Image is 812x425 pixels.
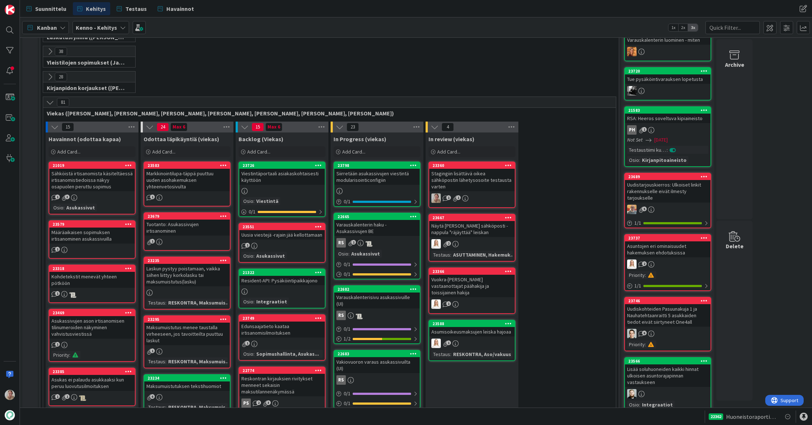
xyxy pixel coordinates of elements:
span: : [69,351,70,359]
div: Määräaikaisen sopimuksen irtisanominen asukassivuilla [49,228,135,244]
div: 23366Vuokra-[PERSON_NAME] vastaanottajat päähakija ja toissijainen hakija [429,268,515,297]
div: 23679 [144,213,230,220]
div: 23360 [432,163,515,168]
div: RS [336,238,346,248]
img: avatar [5,410,15,420]
div: 0/1 [334,324,420,334]
div: 23551 [243,224,325,229]
span: 0 / 1 [344,325,351,333]
div: Sähköistä irtisanomista käsiteltäessä irtisanomistiedoissa näkyy osapuolen peruttu sopimus [49,169,135,191]
div: Maksumuistutus menee taustalla virheeseen, jos tavoitteilta puuttuu laskut [144,323,230,345]
div: 22682 [337,287,420,292]
div: SL [429,339,515,348]
span: 1 [55,394,60,399]
div: Max 6 [268,125,280,129]
img: SH [627,389,637,399]
span: 81 [57,98,69,107]
div: 23360 [429,162,515,169]
i: Not Set [627,136,643,143]
span: Havainnot [166,4,194,13]
div: 23295Maksumuistutus menee taustalla virheeseen, jos tavoitteilta puuttuu laskut [144,316,230,345]
div: 22665 [337,214,420,219]
div: 23588Asumisoikeusmaksujen leiska hajoaa [429,320,515,336]
div: 23746 [628,298,710,303]
div: 23798 [334,162,420,169]
div: 21019 [49,162,135,169]
div: Varauskalenterin luominen - miten [625,35,710,45]
div: PS [239,399,325,408]
div: KM [625,86,710,95]
div: 23798Siirretään asukassivujen viestintä modularisointiconfigiin [334,162,420,185]
span: 23 [347,123,359,131]
span: 6 [642,331,647,335]
span: 1x [668,24,678,31]
div: 23746 [625,298,710,304]
div: 23720 [628,69,710,74]
div: 23737Asuntojen eri ominaisuudet hakemuksen ehdotuksissa [625,235,710,257]
span: Add Card... [437,148,460,155]
span: 1 [55,247,60,252]
div: 23318 [49,265,135,272]
div: 22683 [334,351,420,357]
span: Odottaa läpikäyntiä (viekas) [144,135,219,143]
div: PH [625,125,710,135]
span: 0 / 1 [344,270,351,278]
span: Testaus [125,4,147,13]
div: 23318Kohdetekstit menevät yhteen pötköön [49,265,135,288]
div: 23234 [144,375,230,381]
span: Backlog (Viekas) [239,135,283,143]
span: 5 [642,207,647,211]
div: 0/1 [334,389,420,398]
span: : [253,197,254,205]
span: 1 [446,340,451,345]
span: : [165,299,166,307]
div: 23579 [49,221,135,228]
div: 23726 [239,162,325,169]
span: 2 [642,261,647,266]
span: : [348,250,349,258]
span: : [639,401,640,409]
div: RESKONTRA, Maksumuis... [166,403,232,411]
div: Markkinointilupa-täppä puuttuu uuden asohakemuksen yhteenvetosivulta [144,169,230,191]
span: 1 [150,195,155,199]
div: 21019Sähköistä irtisanomista käsiteltäessä irtisanomistiedoissa näkyy osapuolen peruttu sopimus [49,162,135,191]
div: RS [334,375,420,385]
div: Siirretään asukassivujen viestintä modularisointiconfigiin [334,169,420,185]
div: SL [429,193,515,203]
div: 22683 [337,351,420,356]
img: SL [5,390,15,400]
div: Asukassivut [254,252,287,260]
a: Havainnot [153,2,198,15]
div: RS [334,238,420,248]
div: 23385Asukas ei palaudu asukkaaksi kun peruu luovutusilmoituksen [49,368,135,391]
div: Asukassivut [65,204,97,212]
div: 23583Markkinointilupa-täppä puuttuu uuden asohakemuksen yhteenvetosivulta [144,162,230,191]
img: TT [627,329,637,338]
span: 1 [446,195,451,200]
span: : [165,357,166,365]
span: : [450,251,451,259]
div: 23295 [144,316,230,323]
div: SL [429,299,515,309]
span: 0 / 1 [249,208,256,216]
span: 1 [55,195,60,199]
span: 4 [442,123,454,131]
div: 23366 [429,268,515,275]
div: 23737 [628,236,710,241]
span: 1 [55,291,60,296]
div: Tuotanto: Asukassivujen irtisanominen [144,220,230,236]
span: 3x [688,24,698,31]
div: BN [625,205,710,214]
span: 0 / 1 [344,390,351,397]
div: Osio [336,250,348,258]
div: 22665 [334,213,420,220]
div: Osio [627,156,639,164]
div: 23385 [53,369,135,374]
img: SL [627,260,637,269]
div: Edunsaajatieto kaataa irtisanomisilmoituksen [239,322,325,338]
div: Priority [627,271,645,279]
a: Kehitys [73,2,110,15]
div: Osio [241,197,253,205]
div: 23583 [148,163,230,168]
span: : [645,271,646,279]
